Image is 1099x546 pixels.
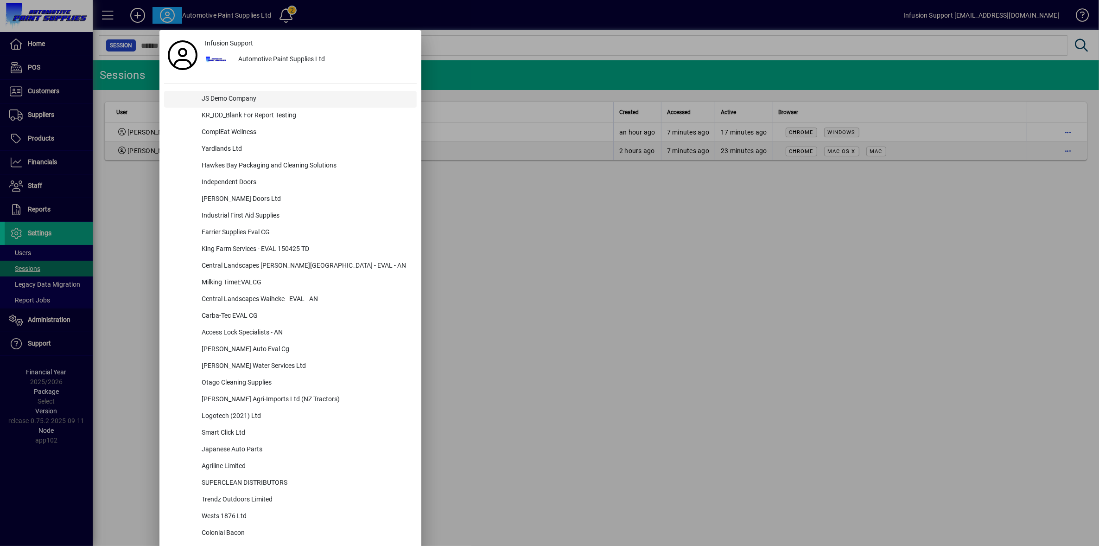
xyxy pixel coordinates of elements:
button: [PERSON_NAME] Agri-Imports Ltd (NZ Tractors) [164,392,417,408]
span: Infusion Support [205,39,253,48]
button: Central Landscapes Waiheke - EVAL - AN [164,291,417,308]
div: Japanese Auto Parts [194,442,417,458]
button: King Farm Services - EVAL 150425 TD [164,241,417,258]
button: Milking TimeEVALCG [164,275,417,291]
div: [PERSON_NAME] Doors Ltd [194,191,417,208]
button: Logotech (2021) Ltd [164,408,417,425]
div: Logotech (2021) Ltd [194,408,417,425]
div: Otago Cleaning Supplies [194,375,417,392]
div: Independent Doors [194,174,417,191]
div: JS Demo Company [194,91,417,108]
button: Industrial First Aid Supplies [164,208,417,225]
button: Smart Click Ltd [164,425,417,442]
button: KR_IDD_Blank For Report Testing [164,108,417,124]
button: Agriline Limited [164,458,417,475]
button: Trendz Outdoors Limited [164,492,417,508]
button: Automotive Paint Supplies Ltd [201,51,417,68]
button: Japanese Auto Parts [164,442,417,458]
div: Farrier Supplies Eval CG [194,225,417,241]
div: Trendz Outdoors Limited [194,492,417,508]
button: [PERSON_NAME] Auto Eval Cg [164,341,417,358]
div: Access Lock Specialists - AN [194,325,417,341]
a: Infusion Support [201,35,417,51]
div: [PERSON_NAME] Agri-Imports Ltd (NZ Tractors) [194,392,417,408]
div: Carba-Tec EVAL CG [194,308,417,325]
button: Otago Cleaning Supplies [164,375,417,392]
button: [PERSON_NAME] Doors Ltd [164,191,417,208]
button: Independent Doors [164,174,417,191]
div: Smart Click Ltd [194,425,417,442]
div: King Farm Services - EVAL 150425 TD [194,241,417,258]
div: Colonial Bacon [194,525,417,542]
button: Carba-Tec EVAL CG [164,308,417,325]
button: SUPERCLEAN DISTRIBUTORS [164,475,417,492]
button: ComplEat Wellness [164,124,417,141]
div: Automotive Paint Supplies Ltd [231,51,417,68]
div: Hawkes Bay Packaging and Cleaning Solutions [194,158,417,174]
div: Wests 1876 Ltd [194,508,417,525]
button: Hawkes Bay Packaging and Cleaning Solutions [164,158,417,174]
div: Central Landscapes Waiheke - EVAL - AN [194,291,417,308]
div: SUPERCLEAN DISTRIBUTORS [194,475,417,492]
div: Milking TimeEVALCG [194,275,417,291]
button: Central Landscapes [PERSON_NAME][GEOGRAPHIC_DATA] - EVAL - AN [164,258,417,275]
button: Colonial Bacon [164,525,417,542]
button: Wests 1876 Ltd [164,508,417,525]
div: Agriline Limited [194,458,417,475]
button: Yardlands Ltd [164,141,417,158]
button: Access Lock Specialists - AN [164,325,417,341]
div: [PERSON_NAME] Water Services Ltd [194,358,417,375]
div: [PERSON_NAME] Auto Eval Cg [194,341,417,358]
div: ComplEat Wellness [194,124,417,141]
div: Industrial First Aid Supplies [194,208,417,225]
div: Yardlands Ltd [194,141,417,158]
button: Farrier Supplies Eval CG [164,225,417,241]
button: [PERSON_NAME] Water Services Ltd [164,358,417,375]
div: Central Landscapes [PERSON_NAME][GEOGRAPHIC_DATA] - EVAL - AN [194,258,417,275]
div: KR_IDD_Blank For Report Testing [194,108,417,124]
a: Profile [164,47,201,64]
button: JS Demo Company [164,91,417,108]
